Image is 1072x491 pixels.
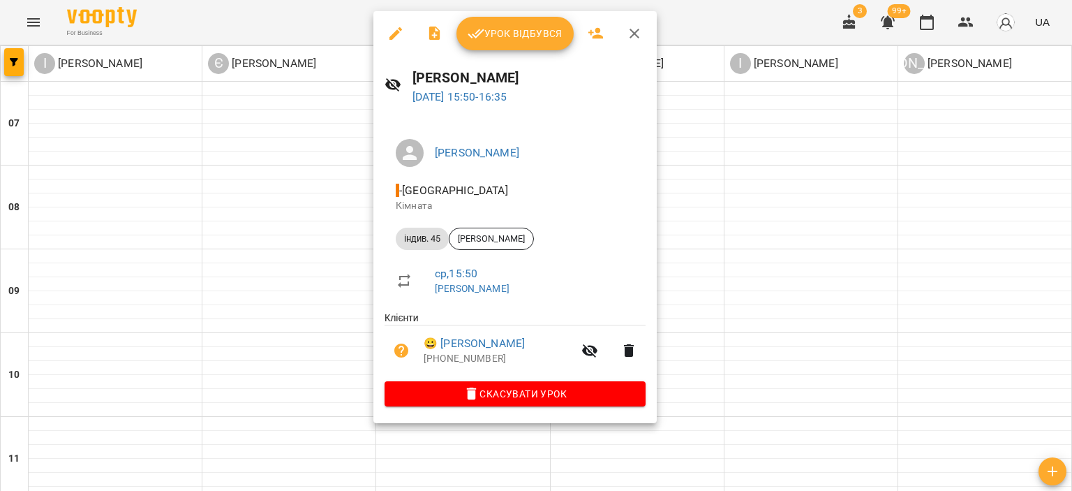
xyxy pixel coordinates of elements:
[435,146,519,159] a: [PERSON_NAME]
[385,381,646,406] button: Скасувати Урок
[449,233,533,245] span: [PERSON_NAME]
[412,67,646,89] h6: [PERSON_NAME]
[412,90,507,103] a: [DATE] 15:50-16:35
[468,25,563,42] span: Урок відбувся
[385,311,646,381] ul: Клієнти
[396,233,449,245] span: індив. 45
[396,184,511,197] span: - [GEOGRAPHIC_DATA]
[396,386,634,402] span: Скасувати Урок
[435,283,509,294] a: [PERSON_NAME]
[396,199,634,213] p: Кімната
[449,228,534,250] div: [PERSON_NAME]
[385,334,418,367] button: Візит ще не сплачено. Додати оплату?
[435,267,477,280] a: ср , 15:50
[424,335,525,352] a: 😀 [PERSON_NAME]
[424,352,573,366] p: [PHONE_NUMBER]
[456,17,574,50] button: Урок відбувся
